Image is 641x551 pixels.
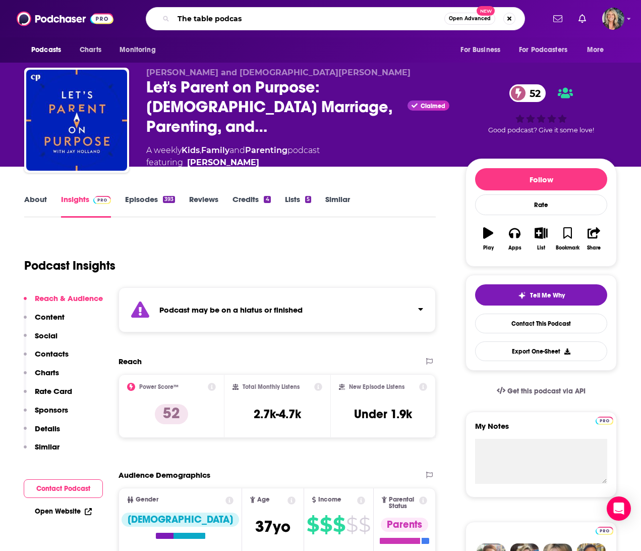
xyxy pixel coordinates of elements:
[163,196,175,203] div: 393
[580,40,617,60] button: open menu
[519,43,567,57] span: For Podcasters
[136,496,158,503] span: Gender
[519,84,546,102] span: 52
[257,496,270,503] span: Age
[509,84,546,102] a: 52
[488,126,594,134] span: Good podcast? Give it some love!
[449,16,491,21] span: Open Advanced
[35,312,65,322] p: Content
[119,470,210,480] h2: Audience Demographics
[189,194,218,218] a: Reviews
[119,357,142,366] h2: Reach
[35,386,72,396] p: Rate Card
[24,331,57,349] button: Social
[35,507,92,516] a: Open Website
[125,194,175,218] a: Episodes393
[444,13,495,25] button: Open AdvancedNew
[93,196,111,204] img: Podchaser Pro
[354,407,412,422] h3: Under 1.9k
[255,517,290,536] span: 37 yo
[475,221,501,257] button: Play
[182,145,200,155] a: Kids
[243,383,300,390] h2: Total Monthly Listens
[602,8,624,30] img: User Profile
[460,43,500,57] span: For Business
[475,284,607,306] button: tell me why sparkleTell Me Why
[112,40,168,60] button: open menu
[556,245,579,251] div: Bookmark
[607,496,631,521] div: Open Intercom Messenger
[285,194,311,218] a: Lists5
[201,145,229,155] a: Family
[31,43,61,57] span: Podcasts
[475,314,607,333] a: Contact This Podcast
[73,40,107,60] a: Charts
[146,157,320,169] span: featuring
[229,145,245,155] span: and
[489,379,594,404] a: Get this podcast via API
[346,517,358,533] span: $
[24,386,72,405] button: Rate Card
[333,517,345,533] span: $
[349,383,404,390] h2: New Episode Listens
[596,417,613,425] img: Podchaser Pro
[554,221,580,257] button: Bookmark
[146,7,525,30] div: Search podcasts, credits, & more...
[120,43,155,57] span: Monitoring
[24,349,69,368] button: Contacts
[159,305,303,315] strong: Podcast may be on a hiatus or finished
[200,145,201,155] span: ,
[61,194,111,218] a: InsightsPodchaser Pro
[35,405,68,415] p: Sponsors
[24,258,115,273] h1: Podcast Insights
[24,40,74,60] button: open menu
[381,518,428,532] div: Parents
[477,6,495,16] span: New
[596,415,613,425] a: Pro website
[475,341,607,361] button: Export One-Sheet
[305,196,311,203] div: 5
[155,404,188,424] p: 52
[26,70,127,171] img: Let's Parent on Purpose: Christian Marriage, Parenting, and Discipleship
[318,496,341,503] span: Income
[359,517,370,533] span: $
[537,245,545,251] div: List
[254,407,301,422] h3: 2.7k-4.7k
[80,43,101,57] span: Charts
[574,10,590,27] a: Show notifications dropdown
[475,194,607,215] div: Rate
[475,421,607,439] label: My Notes
[453,40,513,60] button: open menu
[139,383,179,390] h2: Power Score™
[173,11,444,27] input: Search podcasts, credits, & more...
[507,387,586,395] span: Get this podcast via API
[24,424,60,442] button: Details
[35,368,59,377] p: Charts
[119,287,436,332] section: Click to expand status details
[24,368,59,386] button: Charts
[581,221,607,257] button: Share
[528,221,554,257] button: List
[35,442,60,452] p: Similar
[512,40,582,60] button: open menu
[245,145,287,155] a: Parenting
[421,104,445,109] span: Claimed
[24,479,103,498] button: Contact Podcast
[508,245,521,251] div: Apps
[187,157,259,169] div: [PERSON_NAME]
[587,43,604,57] span: More
[602,8,624,30] span: Logged in as lisa.beech
[587,245,601,251] div: Share
[475,168,607,190] button: Follow
[232,194,270,218] a: Credits4
[24,312,65,331] button: Content
[465,68,617,151] div: 52Good podcast? Give it some love!
[264,196,270,203] div: 4
[483,245,494,251] div: Play
[35,424,60,433] p: Details
[17,9,113,28] img: Podchaser - Follow, Share and Rate Podcasts
[325,194,350,218] a: Similar
[602,8,624,30] button: Show profile menu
